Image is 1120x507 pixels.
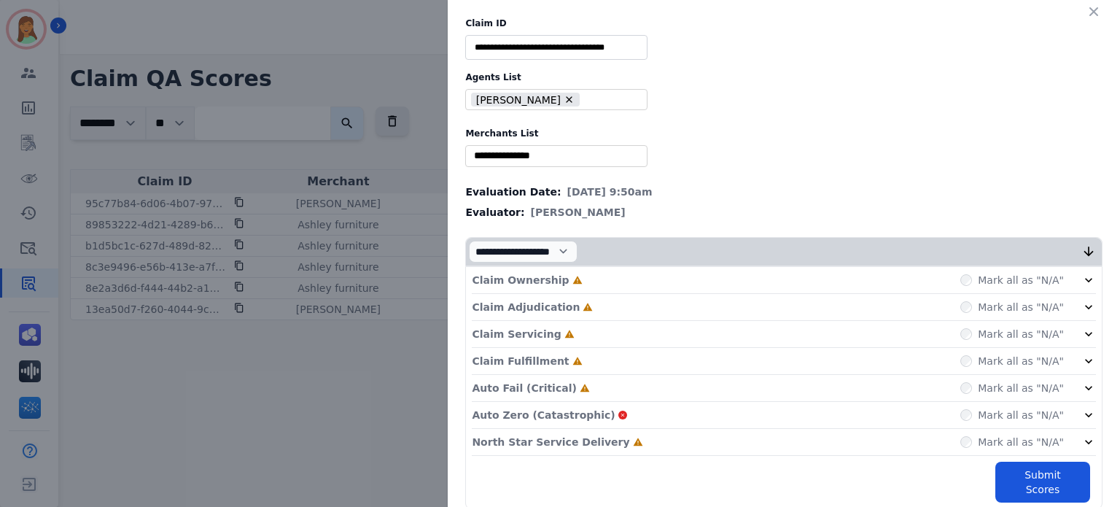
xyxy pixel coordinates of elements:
[978,381,1064,395] label: Mark all as "N/A"
[567,185,653,199] span: [DATE] 9:50am
[978,273,1064,287] label: Mark all as "N/A"
[978,327,1064,341] label: Mark all as "N/A"
[472,408,615,422] p: Auto Zero (Catastrophic)
[978,408,1064,422] label: Mark all as "N/A"
[995,462,1090,503] button: Submit Scores
[978,435,1064,449] label: Mark all as "N/A"
[471,93,580,107] li: [PERSON_NAME]
[465,71,1102,83] label: Agents List
[465,128,1102,139] label: Merchants List
[469,91,638,109] ul: selected options
[472,327,561,341] p: Claim Servicing
[472,273,569,287] p: Claim Ownership
[564,94,575,105] button: Remove Raujon Davis
[469,148,644,163] ul: selected options
[472,381,576,395] p: Auto Fail (Critical)
[472,435,629,449] p: North Star Service Delivery
[465,185,1102,199] div: Evaluation Date:
[978,300,1064,314] label: Mark all as "N/A"
[472,300,580,314] p: Claim Adjudication
[531,205,626,220] span: [PERSON_NAME]
[472,354,569,368] p: Claim Fulfillment
[465,18,1102,29] label: Claim ID
[978,354,1064,368] label: Mark all as "N/A"
[465,205,1102,220] div: Evaluator:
